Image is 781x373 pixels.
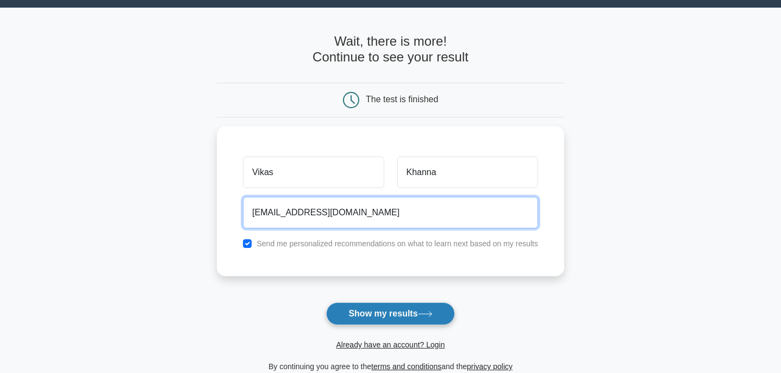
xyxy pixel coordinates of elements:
div: The test is finished [366,95,438,104]
button: Show my results [326,302,454,325]
a: terms and conditions [371,362,441,371]
a: Already have an account? Login [336,340,445,349]
div: By continuing you agree to the and the [210,360,571,373]
a: privacy policy [467,362,513,371]
input: Email [243,197,538,228]
input: Last name [397,157,538,188]
label: Send me personalized recommendations on what to learn next based on my results [257,239,538,248]
h4: Wait, there is more! Continue to see your result [217,34,564,65]
input: First name [243,157,384,188]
